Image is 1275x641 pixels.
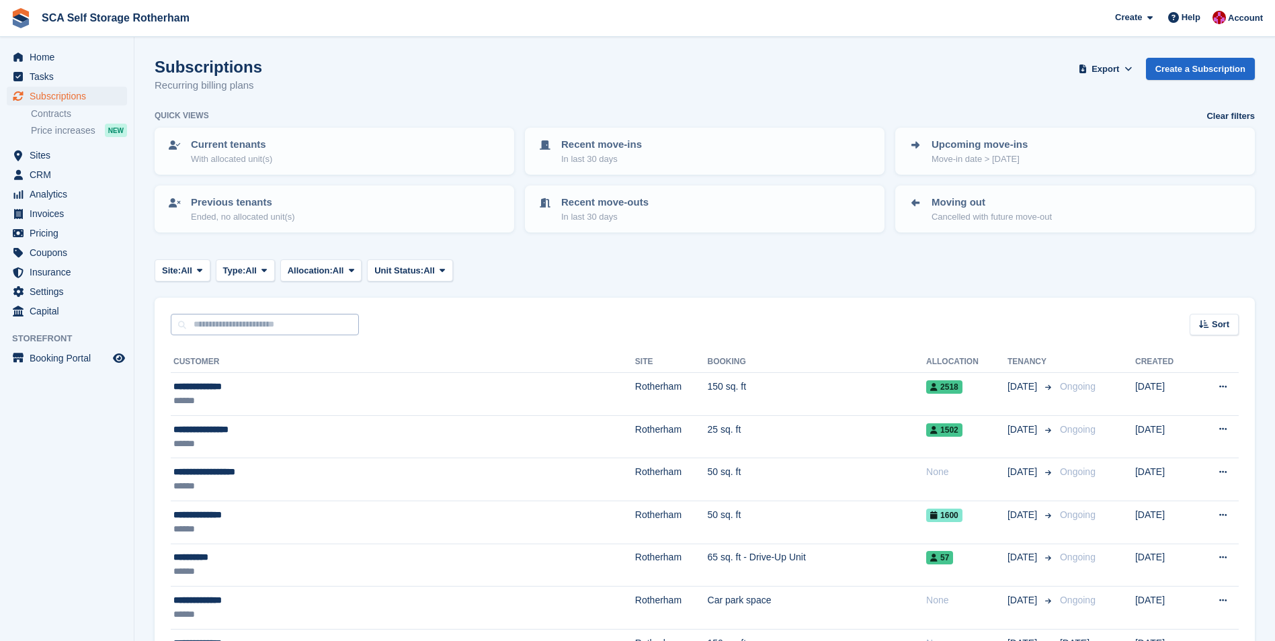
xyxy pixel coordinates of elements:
[191,195,295,210] p: Previous tenants
[708,415,927,458] td: 25 sq. ft
[31,108,127,120] a: Contracts
[156,187,513,231] a: Previous tenants Ended, no allocated unit(s)
[181,264,192,277] span: All
[162,264,181,277] span: Site:
[191,210,295,224] p: Ended, no allocated unit(s)
[7,243,127,262] a: menu
[1135,351,1195,373] th: Created
[7,185,127,204] a: menu
[561,153,642,166] p: In last 30 days
[932,195,1052,210] p: Moving out
[926,509,962,522] span: 1600
[31,124,95,137] span: Price increases
[191,137,272,153] p: Current tenants
[635,373,708,416] td: Rotherham
[1076,58,1135,80] button: Export
[708,458,927,501] td: 50 sq. ft
[1007,593,1040,607] span: [DATE]
[635,501,708,544] td: Rotherham
[216,259,275,282] button: Type: All
[30,67,110,86] span: Tasks
[635,587,708,630] td: Rotherham
[223,264,246,277] span: Type:
[1060,424,1096,435] span: Ongoing
[1135,501,1195,544] td: [DATE]
[7,67,127,86] a: menu
[7,282,127,301] a: menu
[1060,466,1096,477] span: Ongoing
[1115,11,1142,24] span: Create
[932,137,1028,153] p: Upcoming move-ins
[245,264,257,277] span: All
[155,78,262,93] p: Recurring billing plans
[171,351,635,373] th: Customer
[635,351,708,373] th: Site
[1212,318,1229,331] span: Sort
[1007,508,1040,522] span: [DATE]
[1228,11,1263,25] span: Account
[1060,509,1096,520] span: Ongoing
[155,259,210,282] button: Site: All
[1007,351,1055,373] th: Tenancy
[7,204,127,223] a: menu
[1135,544,1195,587] td: [DATE]
[1146,58,1255,80] a: Create a Subscription
[1060,552,1096,562] span: Ongoing
[1007,465,1040,479] span: [DATE]
[932,210,1052,224] p: Cancelled with future move-out
[1007,423,1040,437] span: [DATE]
[926,465,1007,479] div: None
[156,129,513,173] a: Current tenants With allocated unit(s)
[30,282,110,301] span: Settings
[30,302,110,320] span: Capital
[526,129,883,173] a: Recent move-ins In last 30 days
[7,87,127,105] a: menu
[897,129,1253,173] a: Upcoming move-ins Move-in date > [DATE]
[526,187,883,231] a: Recent move-outs In last 30 days
[7,302,127,320] a: menu
[7,48,127,67] a: menu
[1135,587,1195,630] td: [DATE]
[36,7,195,29] a: SCA Self Storage Rotherham
[12,332,134,345] span: Storefront
[31,123,127,138] a: Price increases NEW
[30,165,110,184] span: CRM
[30,204,110,223] span: Invoices
[30,243,110,262] span: Coupons
[926,380,962,394] span: 2518
[561,210,649,224] p: In last 30 days
[708,351,927,373] th: Booking
[111,350,127,366] a: Preview store
[708,373,927,416] td: 150 sq. ft
[7,349,127,368] a: menu
[155,58,262,76] h1: Subscriptions
[30,224,110,243] span: Pricing
[926,423,962,437] span: 1502
[333,264,344,277] span: All
[1135,458,1195,501] td: [DATE]
[30,349,110,368] span: Booking Portal
[30,185,110,204] span: Analytics
[561,195,649,210] p: Recent move-outs
[1007,550,1040,564] span: [DATE]
[7,263,127,282] a: menu
[30,48,110,67] span: Home
[374,264,423,277] span: Unit Status:
[926,551,953,564] span: 57
[926,593,1007,607] div: None
[30,146,110,165] span: Sites
[1212,11,1226,24] img: Thomas Webb
[1007,380,1040,394] span: [DATE]
[1060,381,1096,392] span: Ongoing
[635,458,708,501] td: Rotherham
[708,587,927,630] td: Car park space
[897,187,1253,231] a: Moving out Cancelled with future move-out
[105,124,127,137] div: NEW
[926,351,1007,373] th: Allocation
[367,259,452,282] button: Unit Status: All
[30,263,110,282] span: Insurance
[708,544,927,587] td: 65 sq. ft - Drive-Up Unit
[635,544,708,587] td: Rotherham
[1182,11,1200,24] span: Help
[1206,110,1255,123] a: Clear filters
